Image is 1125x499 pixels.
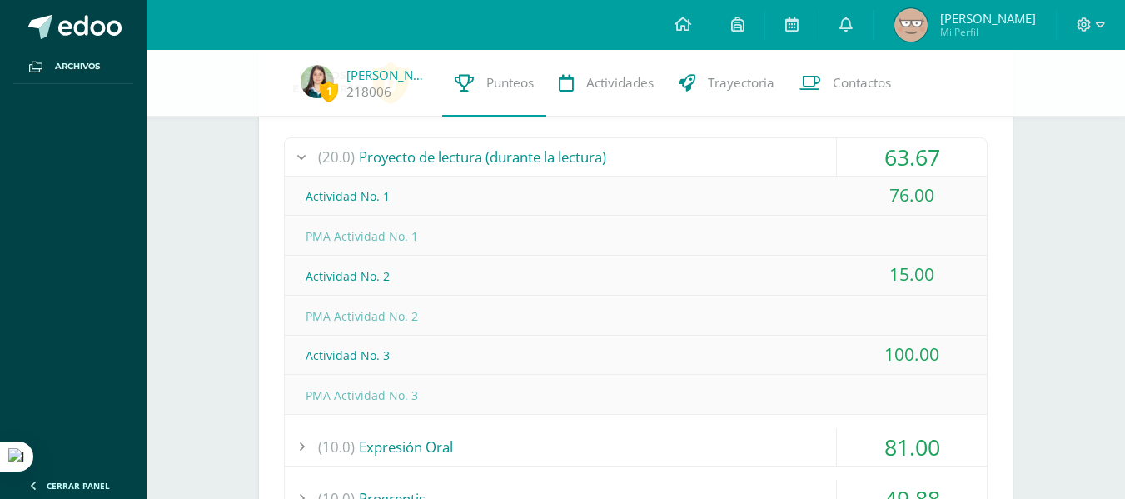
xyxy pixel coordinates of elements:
[285,177,987,215] div: Actividad No. 1
[940,25,1036,39] span: Mi Perfil
[546,50,666,117] a: Actividades
[833,74,891,92] span: Contactos
[837,336,987,373] div: 100.00
[346,67,430,83] a: [PERSON_NAME]
[940,10,1036,27] span: [PERSON_NAME]
[837,177,987,214] div: 76.00
[13,50,133,84] a: Archivos
[55,60,100,73] span: Archivos
[47,480,110,492] span: Cerrar panel
[346,83,391,101] a: 218006
[666,50,787,117] a: Trayectoria
[285,337,987,374] div: Actividad No. 3
[285,428,987,466] div: Expresión Oral
[837,428,987,466] div: 81.00
[318,138,355,176] span: (20.0)
[586,74,654,92] span: Actividades
[442,50,546,117] a: Punteos
[837,138,987,176] div: 63.67
[285,217,987,255] div: PMA Actividad No. 1
[894,8,928,42] img: fd61045b306892e48995a79013cd659d.png
[708,74,774,92] span: Trayectoria
[285,257,987,295] div: Actividad No. 2
[285,138,987,176] div: Proyecto de lectura (durante la lectura)
[285,297,987,335] div: PMA Actividad No. 2
[486,74,534,92] span: Punteos
[787,50,903,117] a: Contactos
[285,377,987,414] div: PMA Actividad No. 3
[318,428,355,466] span: (10.0)
[837,256,987,293] div: 15.00
[320,81,338,102] span: 1
[301,65,334,98] img: a0978d55a9d4e571642606e58a9b6d98.png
